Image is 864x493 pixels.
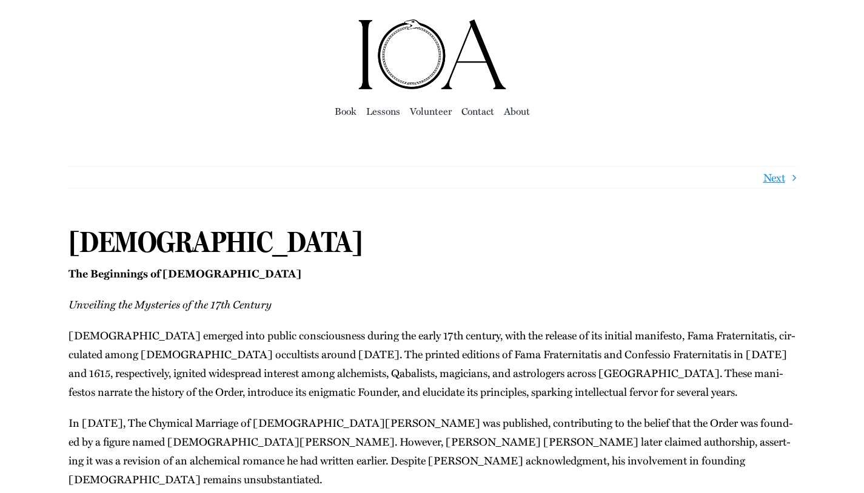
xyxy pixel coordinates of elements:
em: Unveil­ing the Mys­ter­ies of the 17th Century [69,296,272,312]
strong: The Begin­nings of [DEMOGRAPHIC_DATA] [69,265,301,281]
img: Institute of Awakening [357,18,508,91]
a: Vol­un­teer [410,103,452,120]
p: [DEMOGRAPHIC_DATA] emerged into pub­lic con­scious­ness dur­ing the ear­ly 17th cen­tu­ry, with t... [69,326,796,401]
a: About [504,103,530,120]
a: Con­tact [461,103,494,120]
nav: Main [68,91,795,130]
a: Next [763,167,785,188]
h1: [DEMOGRAPHIC_DATA] [69,225,796,260]
a: ioa-logo [357,16,508,32]
a: Lessons [366,103,400,120]
a: Book [335,103,357,120]
p: In [DATE], The Chymi­cal Mar­riage of [DEMOGRAPHIC_DATA][PERSON_NAME] was pub­lished, con­tribut­... [69,413,796,489]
